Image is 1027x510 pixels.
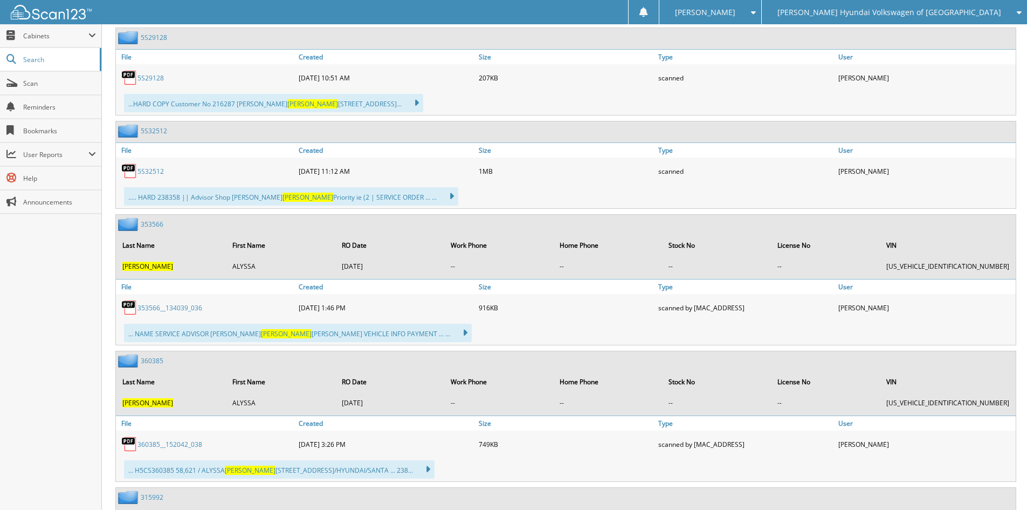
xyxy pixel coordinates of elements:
[23,55,94,64] span: Search
[118,124,141,138] img: folder2.png
[476,50,656,64] a: Size
[476,280,656,294] a: Size
[336,257,444,275] td: [DATE]
[476,433,656,455] div: 749KB
[296,67,476,89] div: [DATE] 10:51 AM
[656,160,836,182] div: scanned
[116,143,296,158] a: File
[225,466,275,475] span: [PERSON_NAME]
[137,73,164,83] a: 5S29128
[663,257,771,275] td: --
[445,257,553,275] td: --
[23,174,96,183] span: Help
[476,297,656,318] div: 916KB
[881,394,1015,412] td: [US_VEHICLE_IDENTIFICATION_NUMBER]
[656,416,836,431] a: Type
[836,160,1016,182] div: [PERSON_NAME]
[23,79,96,88] span: Scan
[476,67,656,89] div: 207KB
[118,217,141,231] img: folder2.png
[656,50,836,64] a: Type
[296,416,476,431] a: Created
[141,126,167,135] a: 5S32512
[227,234,335,256] th: First Name
[836,67,1016,89] div: [PERSON_NAME]
[23,150,88,159] span: User Reports
[476,143,656,158] a: Size
[336,234,444,256] th: RO Date
[554,394,662,412] td: --
[121,300,137,316] img: PDF.png
[296,143,476,158] a: Created
[124,187,458,206] div: ..... HARD 238358 || Advisor Shop [PERSON_NAME] Priority ie (2 | SERVICE ORDER ... ...
[554,234,662,256] th: Home Phone
[336,394,444,412] td: [DATE]
[261,329,312,338] span: [PERSON_NAME]
[23,103,96,112] span: Reminders
[118,31,141,44] img: folder2.png
[656,143,836,158] a: Type
[124,94,423,112] div: ...HARD COPY Customer No 216287 [PERSON_NAME] [STREET_ADDRESS]...
[881,257,1015,275] td: [US_VEHICLE_IDENTIFICATION_NUMBER]
[772,394,880,412] td: --
[121,70,137,86] img: PDF.png
[554,371,662,393] th: Home Phone
[23,198,96,207] span: Announcements
[554,257,662,275] td: --
[445,371,553,393] th: Work Phone
[881,234,1015,256] th: VIN
[772,257,880,275] td: --
[445,234,553,256] th: Work Phone
[287,99,338,108] span: [PERSON_NAME]
[116,50,296,64] a: File
[836,433,1016,455] div: [PERSON_NAME]
[296,433,476,455] div: [DATE] 3:26 PM
[23,31,88,40] span: Cabinets
[836,297,1016,318] div: [PERSON_NAME]
[836,50,1016,64] a: User
[116,280,296,294] a: File
[476,416,656,431] a: Size
[118,354,141,368] img: folder2.png
[656,67,836,89] div: scanned
[772,371,880,393] th: License No
[23,126,96,135] span: Bookmarks
[227,371,335,393] th: First Name
[117,371,226,393] th: Last Name
[116,416,296,431] a: File
[121,436,137,452] img: PDF.png
[675,9,735,16] span: [PERSON_NAME]
[137,167,164,176] a: 5S32512
[141,33,167,42] a: 5S29128
[227,394,335,412] td: ALYSSA
[777,9,1001,16] span: [PERSON_NAME] Hyundai Volkswagen of [GEOGRAPHIC_DATA]
[122,262,173,271] span: [PERSON_NAME]
[227,257,335,275] td: ALYSSA
[122,398,173,407] span: [PERSON_NAME]
[445,394,553,412] td: --
[881,371,1015,393] th: VIN
[137,303,202,312] a: 353566__134039_036
[656,280,836,294] a: Type
[836,143,1016,158] a: User
[11,5,92,19] img: scan123-logo-white.svg
[137,440,202,449] a: 360385__152042_038
[141,220,163,229] a: 353566
[836,280,1016,294] a: User
[336,371,444,393] th: RO Date
[117,234,226,256] th: Last Name
[296,280,476,294] a: Created
[663,371,771,393] th: Stock No
[118,491,141,504] img: folder2.png
[656,433,836,455] div: scanned by [MAC_ADDRESS]
[973,458,1027,510] iframe: Chat Widget
[296,297,476,318] div: [DATE] 1:46 PM
[121,163,137,179] img: PDF.png
[476,160,656,182] div: 1MB
[663,234,771,256] th: Stock No
[656,297,836,318] div: scanned by [MAC_ADDRESS]
[296,160,476,182] div: [DATE] 11:12 AM
[141,356,163,365] a: 360385
[772,234,880,256] th: License No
